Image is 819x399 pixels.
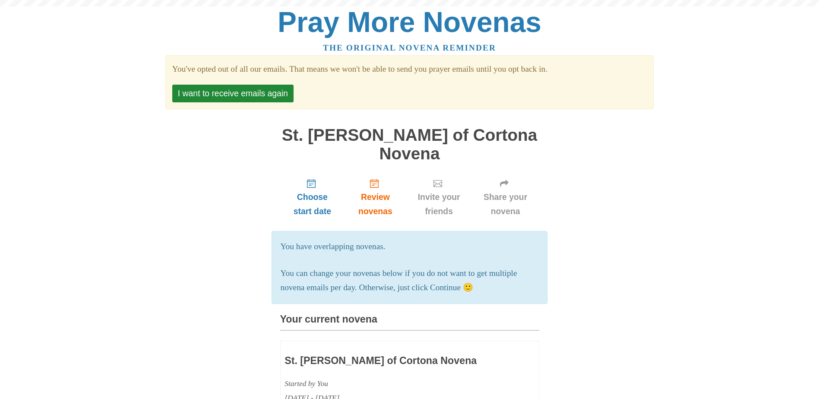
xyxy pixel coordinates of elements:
a: Share your novena [472,171,539,223]
a: Review novenas [345,171,406,223]
a: Pray More Novenas [278,6,541,38]
span: Review novenas [353,190,397,218]
section: You've opted out of all our emails. That means we won't be able to send you prayer emails until y... [172,62,647,76]
p: You have overlapping novenas. [281,240,539,254]
span: Choose start date [289,190,336,218]
span: Share your novena [481,190,531,218]
div: Started by You [285,377,484,391]
a: Invite your friends [406,171,472,223]
h3: St. [PERSON_NAME] of Cortona Novena [285,355,484,367]
a: Choose start date [280,171,345,223]
a: The original novena reminder [323,43,496,52]
h3: Your current novena [280,314,539,331]
button: I want to receive emails again [172,85,294,102]
h1: St. [PERSON_NAME] of Cortona Novena [280,126,539,163]
span: Invite your friends [415,190,463,218]
p: You can change your novenas below if you do not want to get multiple novena emails per day. Other... [281,266,539,295]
